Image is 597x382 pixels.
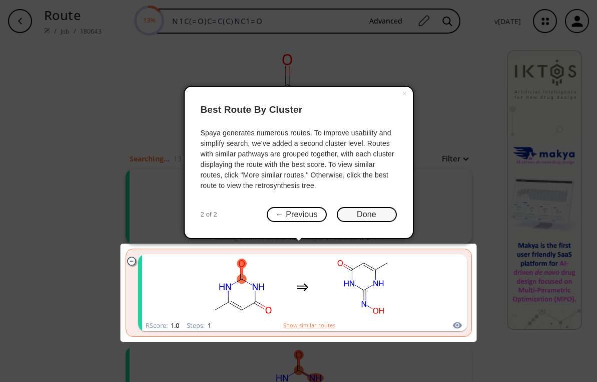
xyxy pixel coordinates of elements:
button: ← Previous [267,207,327,223]
div: Spaya generates numerous routes. To improve usability and simplify search, we’ve added a second c... [201,128,397,191]
button: Close [397,87,413,101]
span: 2 of 2 [201,210,217,220]
header: Best Route By Cluster [201,95,397,125]
button: Done [337,207,397,223]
